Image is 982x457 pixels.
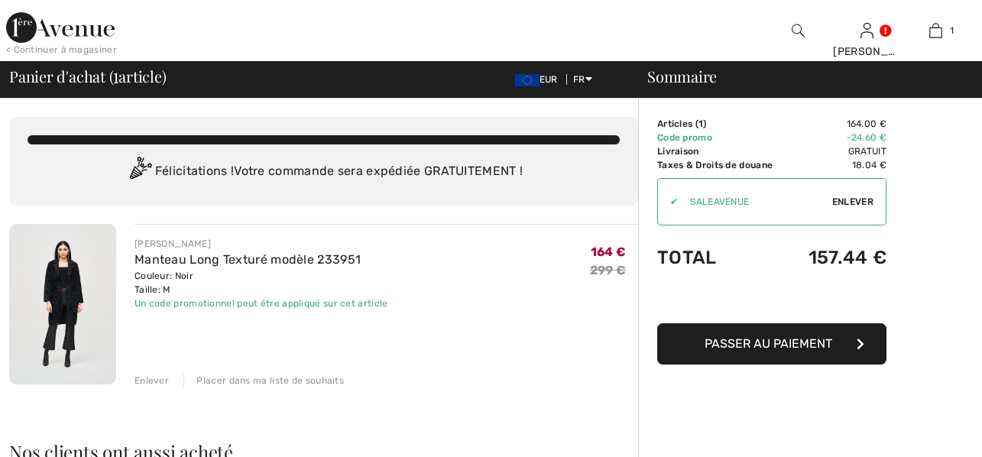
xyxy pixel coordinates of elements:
div: Sommaire [629,69,973,84]
div: ✔ [658,195,678,209]
iframe: PayPal [657,284,886,318]
input: Code promo [678,179,832,225]
span: FR [573,74,592,85]
div: Enlever [134,374,169,387]
td: 18.04 € [794,158,886,172]
div: Couleur: Noir Taille: M [134,269,388,297]
span: Enlever [832,195,873,209]
div: [PERSON_NAME] [134,237,388,251]
img: recherche [792,21,805,40]
td: Code promo [657,131,794,144]
td: -24.60 € [794,131,886,144]
div: [PERSON_NAME] [833,44,900,60]
div: Un code promotionnel peut être appliqué sur cet article [134,297,388,310]
img: Congratulation2.svg [125,157,155,187]
td: Gratuit [794,144,886,158]
img: Mon panier [929,21,942,40]
td: Livraison [657,144,794,158]
img: Mes infos [860,21,873,40]
span: EUR [515,74,564,85]
span: 1 [113,65,118,85]
td: Total [657,232,794,284]
span: Panier d'achat ( article) [9,69,167,84]
span: 164 € [591,245,627,259]
button: Passer au paiement [657,323,886,365]
div: Placer dans ma liste de souhaits [183,374,344,387]
td: Articles ( ) [657,117,794,131]
a: Manteau Long Texturé modèle 233951 [134,252,361,267]
s: 299 € [590,263,627,277]
span: Passer au paiement [705,336,832,351]
img: 1ère Avenue [6,12,115,43]
a: Se connecter [860,23,873,37]
td: 157.44 € [794,232,886,284]
span: 1 [950,24,954,37]
td: 164.00 € [794,117,886,131]
div: < Continuer à magasiner [6,43,117,57]
td: Taxes & Droits de douane [657,158,794,172]
img: Manteau Long Texturé modèle 233951 [9,224,116,384]
div: Félicitations ! Votre commande sera expédiée GRATUITEMENT ! [28,157,620,187]
img: Euro [515,74,540,86]
span: 1 [698,118,703,129]
a: 1 [902,21,969,40]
